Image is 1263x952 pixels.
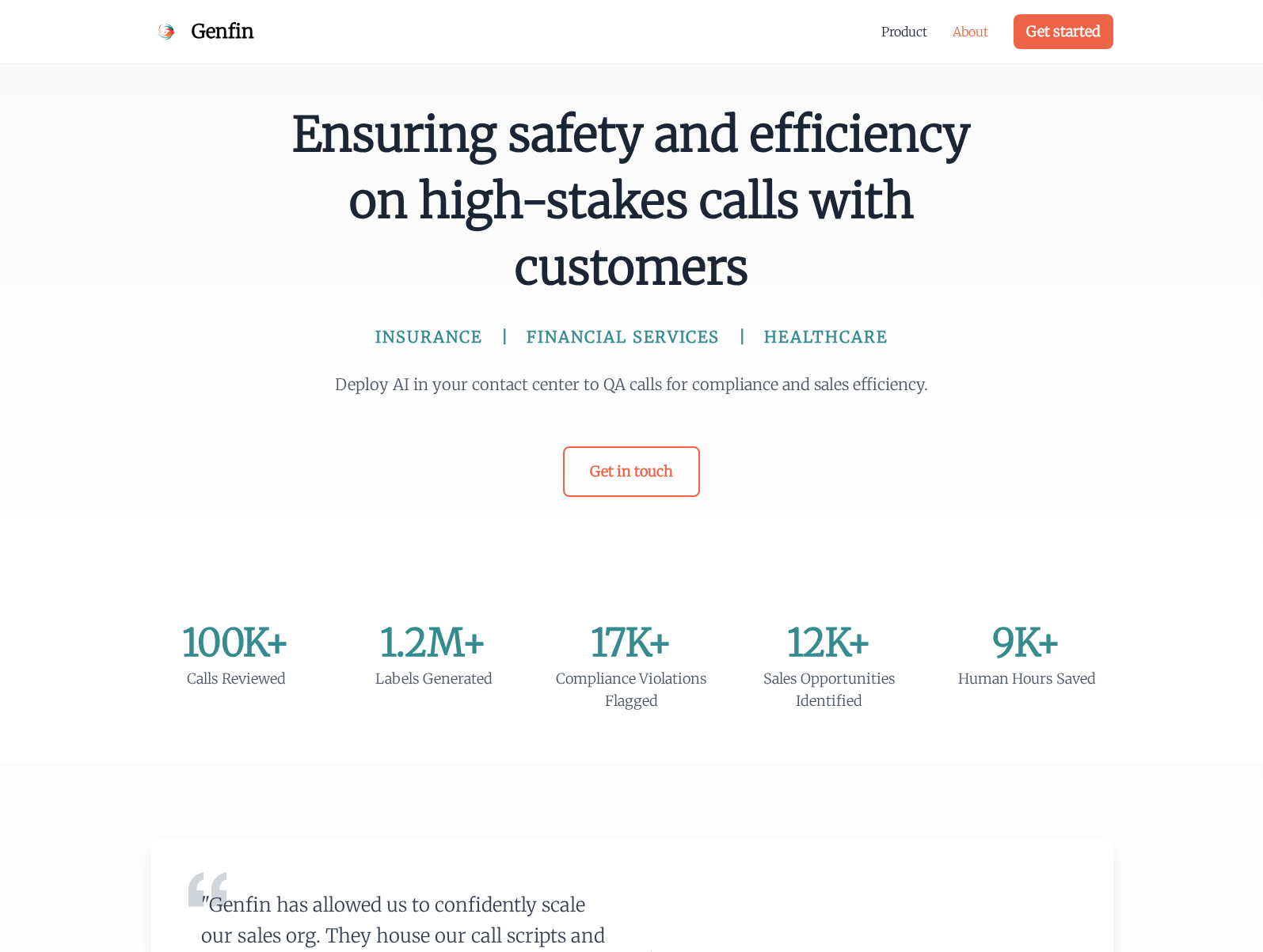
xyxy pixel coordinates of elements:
[743,624,915,662] div: 12K+
[375,326,482,348] span: INSURANCE
[764,326,888,348] span: HEALTHCARE
[739,326,745,348] span: |
[527,326,720,348] span: FINANCIAL SERVICES
[150,624,323,662] div: 100K+
[1014,14,1113,49] a: Get started
[188,870,226,908] img: Quote
[881,22,927,41] a: Product
[501,326,508,348] span: |
[941,624,1113,662] div: 9K+
[150,16,254,47] a: Genfin
[563,446,700,497] a: Get in touch
[348,668,520,690] div: Labels Generated
[546,624,718,662] div: 17K+
[348,624,520,662] div: 1.2M+
[743,668,915,712] div: Sales Opportunities Identified
[546,668,718,712] div: Compliance Violations Flagged
[328,374,936,396] p: Deploy AI in your contact center to QA calls for compliance and sales efficiency.
[192,19,254,44] span: Genfin
[290,101,974,301] span: Ensuring safety and efficiency on high-stakes calls with customers
[953,22,988,41] a: About
[150,16,182,47] img: Genfin Logo
[941,668,1113,690] div: Human Hours Saved
[150,668,323,690] div: Calls Reviewed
